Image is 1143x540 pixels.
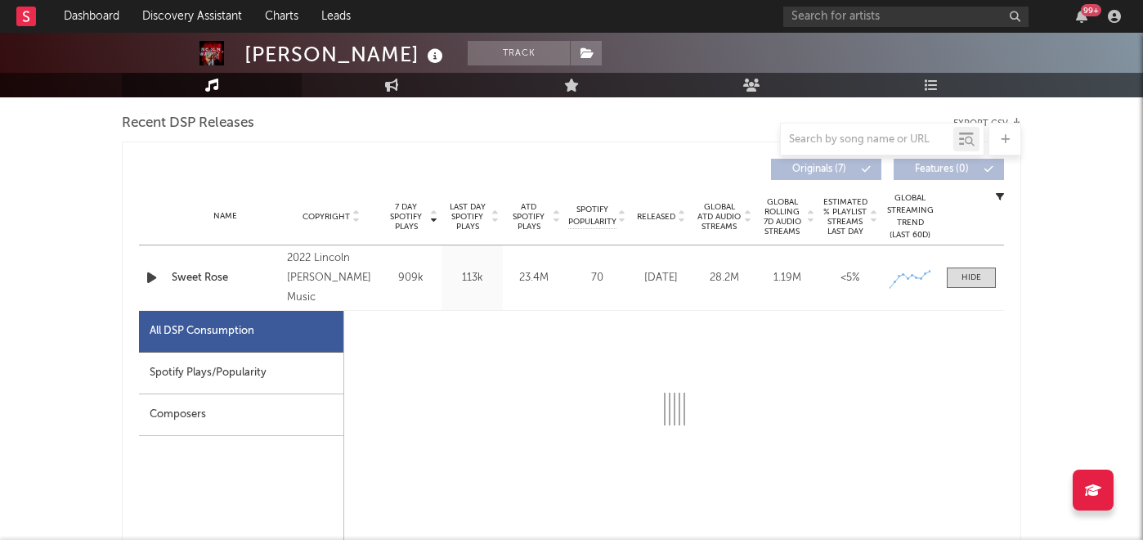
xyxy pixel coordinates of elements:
div: All DSP Consumption [139,311,343,353]
span: ATD Spotify Plays [507,202,550,232]
span: Features ( 0 ) [904,164,979,174]
div: All DSP Consumption [150,322,254,341]
div: 28.2M [697,270,751,286]
button: Features(0) [894,159,1004,180]
button: Export CSV [953,119,1021,128]
button: Originals(7) [771,159,881,180]
div: Name [172,210,279,223]
span: Global ATD Audio Streams [697,202,742,232]
div: Composers [139,394,343,436]
div: 99 + [1081,4,1101,16]
span: Last Day Spotify Plays [446,202,489,232]
div: 113k [446,270,499,286]
span: Copyright [303,212,350,222]
span: Originals ( 7 ) [782,164,857,174]
div: 2022 Lincoln [PERSON_NAME] Music [287,249,376,308]
span: Spotify Popularity [568,204,616,228]
div: 70 [568,270,625,286]
a: Sweet Rose [172,270,279,286]
button: Track [468,41,570,65]
div: [DATE] [634,270,688,286]
div: 23.4M [507,270,560,286]
button: 99+ [1076,10,1087,23]
span: Released [637,212,675,222]
input: Search for artists [783,7,1029,27]
div: Global Streaming Trend (Last 60D) [885,192,935,241]
span: Global Rolling 7D Audio Streams [760,197,805,236]
div: <5% [823,270,877,286]
span: 7 Day Spotify Plays [384,202,428,232]
div: 1.19M [760,270,814,286]
span: Recent DSP Releases [122,114,254,133]
div: [PERSON_NAME] [244,41,447,68]
span: Estimated % Playlist Streams Last Day [823,197,867,236]
div: Spotify Plays/Popularity [139,353,343,394]
div: 909k [384,270,437,286]
input: Search by song name or URL [781,133,953,146]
